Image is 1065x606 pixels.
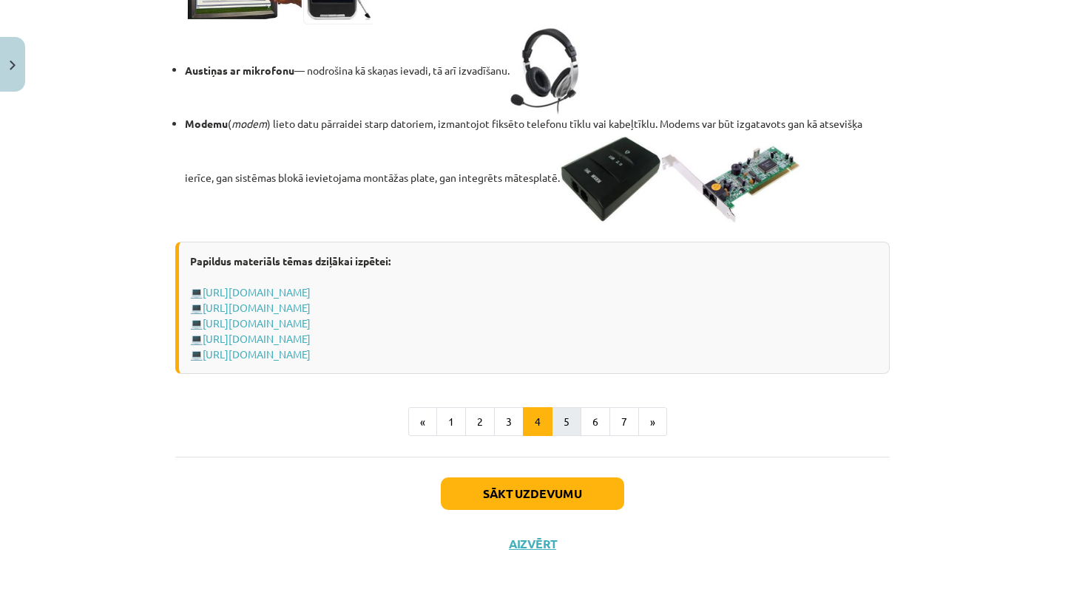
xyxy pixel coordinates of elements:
div: 💻 💻 💻 💻 💻 [175,242,890,374]
nav: Page navigation example [175,407,890,437]
button: Sākt uzdevumu [441,477,624,510]
a: [URL][DOMAIN_NAME] [203,285,311,299]
li: ( ) lieto datu pārraidei starp datoriem, izmantojot fiksēto telefonu tīklu vai kabeļtīklu. Modems... [185,116,890,227]
em: modem [231,117,267,130]
li: — nodrošina kā skaņas ievadi, tā arī izvadīšanu. [185,27,890,116]
button: 7 [609,407,639,437]
button: 3 [494,407,524,437]
img: icon-close-lesson-0947bae3869378f0d4975bcd49f059093ad1ed9edebbc8119c70593378902aed.svg [10,61,16,70]
button: 6 [581,407,610,437]
a: [URL][DOMAIN_NAME] [203,301,311,314]
button: 2 [465,407,495,437]
a: [URL][DOMAIN_NAME] [203,316,311,330]
button: 4 [523,407,552,437]
strong: Austiņas ar mikrofonu [185,63,294,76]
strong: Modemu [185,117,228,130]
button: 5 [552,407,581,437]
button: » [638,407,667,437]
button: Aizvērt [504,537,561,551]
a: [URL][DOMAIN_NAME] [203,347,311,361]
strong: Papildus materiāls tēmas dziļākai izpētei: [190,254,390,268]
button: « [408,407,437,437]
a: [URL][DOMAIN_NAME] [203,332,311,345]
button: 1 [436,407,466,437]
